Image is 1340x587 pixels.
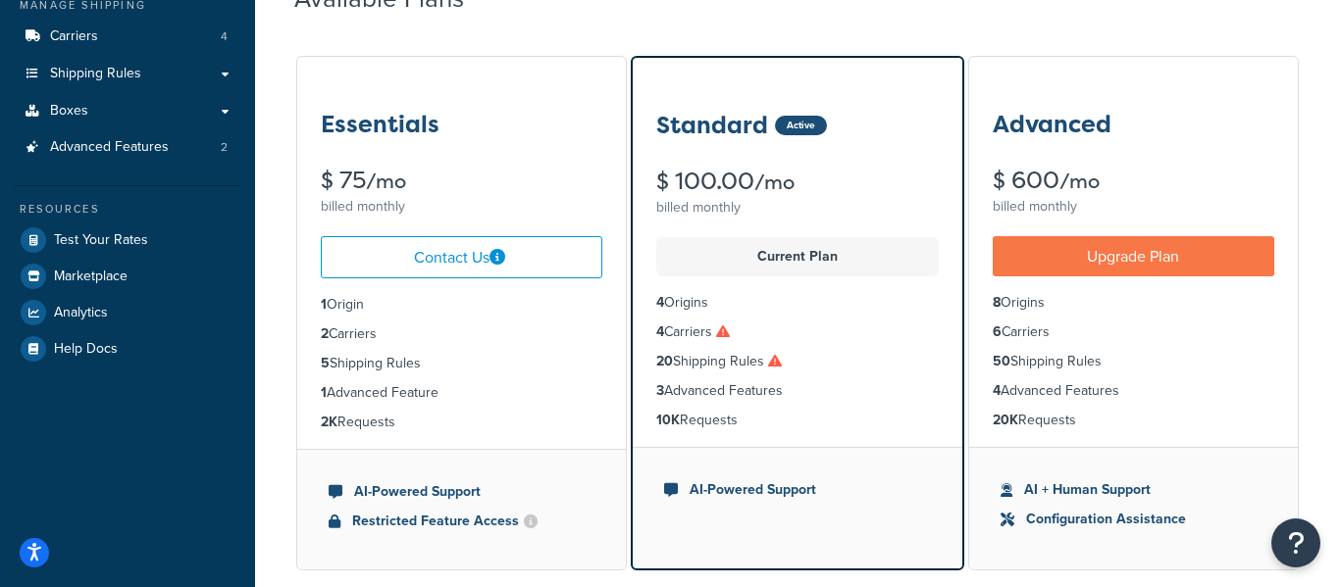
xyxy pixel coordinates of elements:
span: Test Your Rates [54,232,148,249]
li: Requests [656,410,938,431]
li: Advanced Feature [321,382,602,404]
li: Restricted Feature Access [329,511,594,532]
li: AI + Human Support [1001,479,1266,501]
a: Boxes [15,93,240,129]
strong: 4 [656,292,664,313]
strong: 2 [321,323,329,344]
p: Current Plan [668,243,926,270]
strong: 2K [321,412,337,432]
div: billed monthly [321,193,602,220]
div: $ 100.00 [656,170,938,194]
a: Advanced Features 2 [15,129,240,166]
strong: 4 [656,321,664,342]
li: Requests [993,410,1274,431]
strong: 1 [321,382,327,403]
strong: 50 [993,351,1010,371]
li: Advanced Features [656,380,938,402]
a: Shipping Rules [15,56,240,92]
li: Carriers [15,19,240,55]
li: Shipping Rules [656,351,938,372]
strong: 20K [993,410,1018,430]
a: Test Your Rates [15,222,240,258]
a: Carriers 4 [15,19,240,55]
a: Upgrade Plan [993,236,1274,276]
span: Analytics [54,305,108,321]
strong: 8 [993,292,1001,313]
strong: 4 [993,380,1001,401]
li: Carriers [993,321,1274,343]
h3: Essentials [321,112,439,137]
li: Origin [321,294,602,316]
li: Configuration Assistance [1001,509,1266,530]
strong: 3 [656,380,664,401]
div: Resources [15,201,240,218]
a: Marketplace [15,259,240,294]
strong: 1 [321,294,327,315]
li: Advanced Features [15,129,240,166]
li: Shipping Rules [321,353,602,374]
span: 2 [221,139,228,156]
small: /mo [754,169,795,196]
span: Advanced Features [50,139,169,156]
span: Boxes [50,103,88,120]
h3: Advanced [993,112,1111,137]
li: Origins [656,292,938,314]
div: billed monthly [993,193,1274,220]
li: Carriers [656,321,938,343]
strong: 5 [321,353,330,373]
span: 4 [221,28,228,45]
li: AI-Powered Support [664,479,930,501]
strong: 6 [993,321,1002,342]
span: Carriers [50,28,98,45]
span: Shipping Rules [50,66,141,82]
div: $ 75 [321,169,602,193]
div: billed monthly [656,194,938,221]
li: Shipping Rules [993,351,1274,372]
h3: Standard [656,113,768,138]
strong: 20 [656,351,673,371]
small: /mo [1059,168,1100,195]
button: Open Resource Center [1271,518,1320,567]
span: Help Docs [54,341,118,358]
small: /mo [366,168,406,195]
li: Carriers [321,323,602,345]
a: Analytics [15,295,240,330]
li: Requests [321,412,602,433]
strong: 10K [656,410,680,430]
a: Help Docs [15,331,240,367]
div: Active [775,116,827,135]
a: Contact Us [321,236,602,278]
li: Advanced Features [993,380,1274,402]
div: $ 600 [993,169,1274,193]
span: Marketplace [54,269,128,285]
li: AI-Powered Support [329,481,594,503]
li: Origins [993,292,1274,314]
